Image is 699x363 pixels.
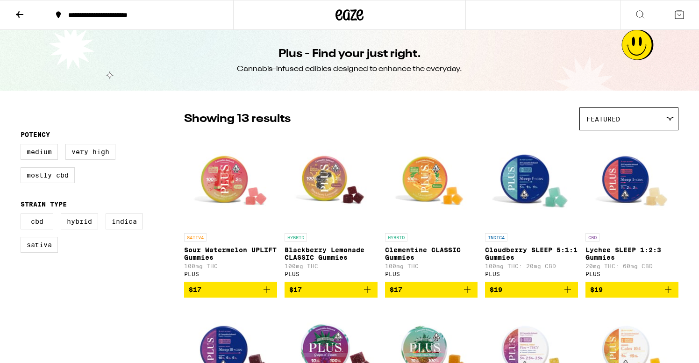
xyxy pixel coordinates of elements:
span: $19 [490,286,502,293]
p: HYBRID [285,233,307,242]
button: Add to bag [585,282,678,298]
div: Cannabis-infused edibles designed to enhance the everyday. [237,64,462,74]
img: PLUS - Sour Watermelon UPLIFT Gummies [184,135,277,228]
div: PLUS [184,271,277,277]
p: 20mg THC: 60mg CBD [585,263,678,269]
p: Showing 13 results [184,111,291,127]
label: Medium [21,144,58,160]
span: Featured [586,115,620,123]
button: Add to bag [184,282,277,298]
p: Blackberry Lemonade CLASSIC Gummies [285,246,378,261]
label: Sativa [21,237,58,253]
a: Open page for Blackberry Lemonade CLASSIC Gummies from PLUS [285,135,378,282]
img: PLUS - Blackberry Lemonade CLASSIC Gummies [285,135,378,228]
h1: Plus - Find your just right. [278,46,421,62]
label: Mostly CBD [21,167,75,183]
p: Lychee SLEEP 1:2:3 Gummies [585,246,678,261]
button: Add to bag [285,282,378,298]
p: 100mg THC [385,263,478,269]
p: Cloudberry SLEEP 5:1:1 Gummies [485,246,578,261]
p: 100mg THC [285,263,378,269]
p: INDICA [485,233,507,242]
legend: Strain Type [21,200,67,208]
label: CBD [21,214,53,229]
span: $17 [289,286,302,293]
img: PLUS - Cloudberry SLEEP 5:1:1 Gummies [485,135,578,228]
p: 100mg THC [184,263,277,269]
a: Open page for Sour Watermelon UPLIFT Gummies from PLUS [184,135,277,282]
a: Open page for Lychee SLEEP 1:2:3 Gummies from PLUS [585,135,678,282]
p: 100mg THC: 20mg CBD [485,263,578,269]
label: Hybrid [61,214,98,229]
span: $17 [390,286,402,293]
div: PLUS [385,271,478,277]
label: Indica [106,214,143,229]
label: Very High [65,144,115,160]
button: Add to bag [385,282,478,298]
p: HYBRID [385,233,407,242]
span: $19 [590,286,603,293]
legend: Potency [21,131,50,138]
a: Open page for Clementine CLASSIC Gummies from PLUS [385,135,478,282]
div: PLUS [485,271,578,277]
p: Sour Watermelon UPLIFT Gummies [184,246,277,261]
p: SATIVA [184,233,207,242]
div: PLUS [285,271,378,277]
span: $17 [189,286,201,293]
img: PLUS - Lychee SLEEP 1:2:3 Gummies [585,135,678,228]
div: PLUS [585,271,678,277]
p: Clementine CLASSIC Gummies [385,246,478,261]
p: CBD [585,233,599,242]
button: Add to bag [485,282,578,298]
a: Open page for Cloudberry SLEEP 5:1:1 Gummies from PLUS [485,135,578,282]
img: PLUS - Clementine CLASSIC Gummies [385,135,478,228]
